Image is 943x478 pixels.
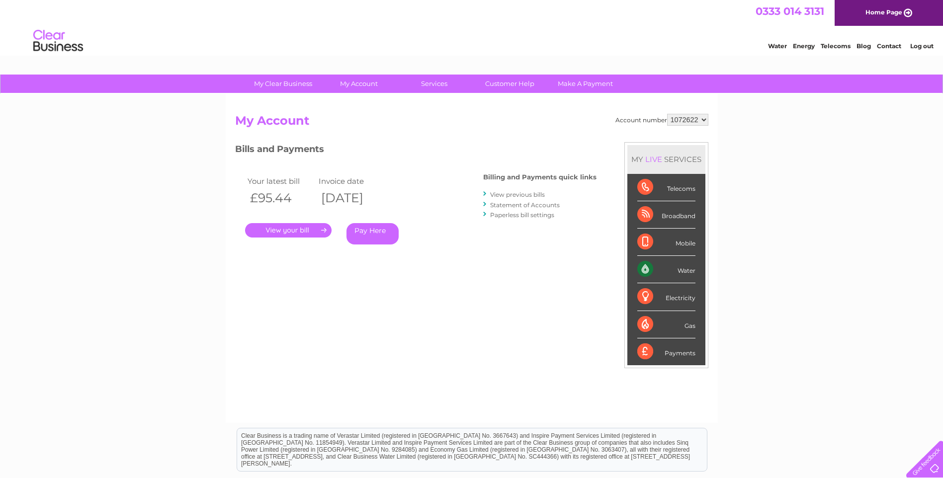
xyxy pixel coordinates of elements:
[637,229,695,256] div: Mobile
[793,42,815,50] a: Energy
[768,42,787,50] a: Water
[544,75,626,93] a: Make A Payment
[637,201,695,229] div: Broadband
[637,338,695,365] div: Payments
[237,5,707,48] div: Clear Business is a trading name of Verastar Limited (registered in [GEOGRAPHIC_DATA] No. 3667643...
[877,42,901,50] a: Contact
[469,75,551,93] a: Customer Help
[33,26,84,56] img: logo.png
[637,311,695,338] div: Gas
[235,142,597,159] h3: Bills and Payments
[316,174,388,188] td: Invoice date
[756,5,824,17] a: 0333 014 3131
[490,191,545,198] a: View previous bills
[235,114,708,133] h2: My Account
[637,256,695,283] div: Water
[245,174,317,188] td: Your latest bill
[316,188,388,208] th: [DATE]
[643,155,664,164] div: LIVE
[910,42,934,50] a: Log out
[490,201,560,209] a: Statement of Accounts
[857,42,871,50] a: Blog
[483,173,597,181] h4: Billing and Payments quick links
[393,75,475,93] a: Services
[490,211,554,219] a: Paperless bill settings
[615,114,708,126] div: Account number
[245,223,332,238] a: .
[821,42,851,50] a: Telecoms
[245,188,317,208] th: £95.44
[637,283,695,311] div: Electricity
[637,174,695,201] div: Telecoms
[346,223,399,244] a: Pay Here
[242,75,324,93] a: My Clear Business
[627,145,705,173] div: MY SERVICES
[318,75,400,93] a: My Account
